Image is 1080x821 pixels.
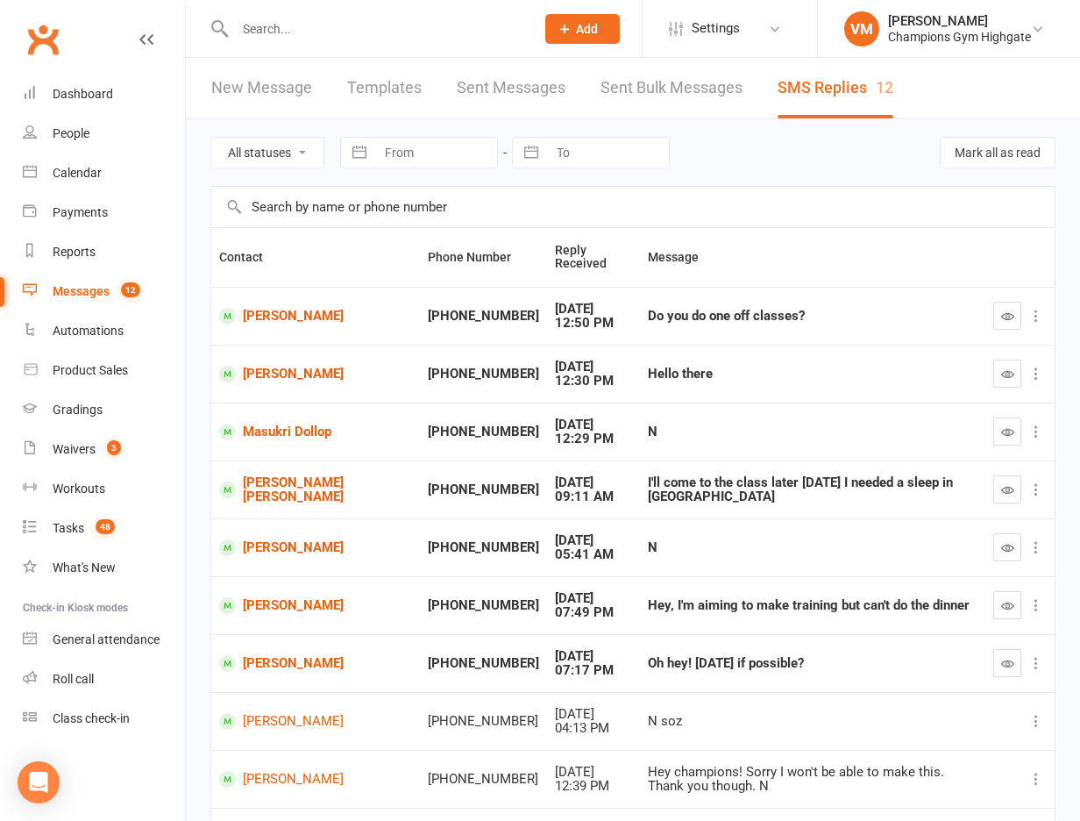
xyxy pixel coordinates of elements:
[648,425,977,439] div: N
[107,440,121,455] span: 3
[23,699,185,739] a: Class kiosk mode
[555,721,631,736] div: 04:13 PM
[23,311,185,351] a: Automations
[219,475,412,504] a: [PERSON_NAME] [PERSON_NAME]
[53,324,124,338] div: Automations
[375,138,497,168] input: From
[96,519,115,534] span: 48
[219,424,412,440] a: Masukri Dollop
[555,663,631,678] div: 07:17 PM
[347,58,422,118] a: Templates
[23,114,185,153] a: People
[23,75,185,114] a: Dashboard
[648,598,977,613] div: Hey, I'm aiming to make training but can't do the dinner
[53,521,84,535] div: Tasks
[778,58,893,118] a: SMS Replies12
[219,539,412,556] a: [PERSON_NAME]
[23,620,185,660] a: General attendance kiosk mode
[211,228,420,287] th: Contact
[219,597,412,614] a: [PERSON_NAME]
[23,548,185,588] a: What's New
[428,656,539,671] div: [PHONE_NUMBER]
[547,228,639,287] th: Reply Received
[576,22,598,36] span: Add
[23,660,185,699] a: Roll call
[555,779,631,794] div: 12:39 PM
[219,366,412,382] a: [PERSON_NAME]
[888,13,1031,29] div: [PERSON_NAME]
[555,489,631,504] div: 09:11 AM
[940,137,1055,168] button: Mark all as read
[555,432,631,446] div: 12:29 PM
[555,302,631,317] div: [DATE]
[428,482,539,497] div: [PHONE_NUMBER]
[555,649,631,664] div: [DATE]
[457,58,565,118] a: Sent Messages
[211,58,312,118] a: New Message
[555,316,631,331] div: 12:50 PM
[53,126,89,140] div: People
[23,351,185,390] a: Product Sales
[23,153,185,193] a: Calendar
[648,475,977,504] div: I'll come to the class later [DATE] I needed a sleep in [GEOGRAPHIC_DATA]
[648,309,977,324] div: Do you do one off classes?
[219,655,412,672] a: [PERSON_NAME]
[53,482,105,496] div: Workouts
[219,713,412,730] a: [PERSON_NAME]
[53,442,96,456] div: Waivers
[23,509,185,548] a: Tasks 48
[547,138,669,168] input: To
[230,17,522,41] input: Search...
[555,707,631,722] div: [DATE]
[428,598,539,613] div: [PHONE_NUMBER]
[23,193,185,232] a: Payments
[555,418,631,432] div: [DATE]
[648,714,977,729] div: N soz
[21,18,65,61] a: Clubworx
[53,166,102,180] div: Calendar
[219,308,412,325] a: [PERSON_NAME]
[648,540,977,555] div: N
[648,765,977,794] div: Hey champions! Sorry I won't be able to make this. Thank you though. N
[53,672,94,686] div: Roll call
[23,430,185,469] a: Waivers 3
[23,469,185,509] a: Workouts
[428,309,539,324] div: [PHONE_NUMBER]
[53,363,128,377] div: Product Sales
[428,772,539,787] div: [PHONE_NUMBER]
[555,605,631,620] div: 07:49 PM
[53,711,130,725] div: Class check-in
[648,656,977,671] div: Oh hey! [DATE] if possible?
[53,632,160,646] div: General attendance
[555,765,631,780] div: [DATE]
[23,232,185,272] a: Reports
[428,540,539,555] div: [PHONE_NUMBER]
[53,245,96,259] div: Reports
[844,11,879,46] div: VM
[428,714,539,729] div: [PHONE_NUMBER]
[219,771,412,788] a: [PERSON_NAME]
[555,547,631,562] div: 05:41 AM
[692,9,740,48] span: Settings
[428,367,539,382] div: [PHONE_NUMBER]
[53,560,116,575] div: What's New
[648,367,977,382] div: Hello there
[420,228,547,287] th: Phone Number
[555,533,631,548] div: [DATE]
[53,205,108,219] div: Payments
[18,761,60,803] div: Open Intercom Messenger
[53,87,113,101] div: Dashboard
[121,282,140,297] span: 12
[888,29,1031,45] div: Champions Gym Highgate
[428,425,539,439] div: [PHONE_NUMBER]
[555,374,631,389] div: 12:30 PM
[555,475,631,490] div: [DATE]
[53,403,103,417] div: Gradings
[600,58,742,118] a: Sent Bulk Messages
[555,591,631,606] div: [DATE]
[23,390,185,430] a: Gradings
[876,78,893,96] div: 12
[53,284,110,298] div: Messages
[23,272,185,311] a: Messages 12
[211,187,1055,227] input: Search by name or phone number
